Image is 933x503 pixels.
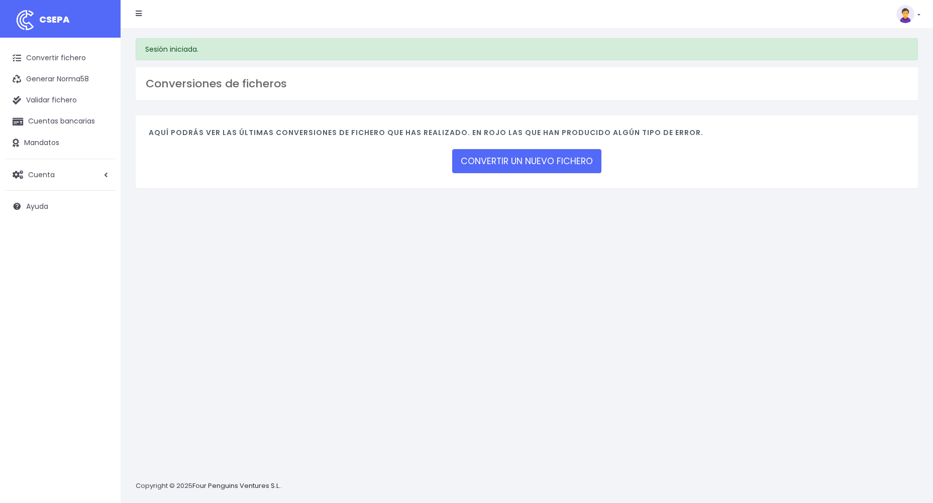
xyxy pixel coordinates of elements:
[146,77,908,90] h3: Conversiones de ficheros
[5,196,116,217] a: Ayuda
[136,38,918,60] div: Sesión iniciada.
[26,201,48,211] span: Ayuda
[5,164,116,185] a: Cuenta
[5,111,116,132] a: Cuentas bancarias
[5,90,116,111] a: Validar fichero
[5,133,116,154] a: Mandatos
[13,8,38,33] img: logo
[896,5,914,23] img: profile
[28,169,55,179] span: Cuenta
[39,13,70,26] span: CSEPA
[5,48,116,69] a: Convertir fichero
[136,481,282,491] p: Copyright © 2025 .
[5,69,116,90] a: Generar Norma58
[149,129,905,142] h4: Aquí podrás ver las últimas conversiones de fichero que has realizado. En rojo las que han produc...
[192,481,280,490] a: Four Penguins Ventures S.L.
[452,149,601,173] a: CONVERTIR UN NUEVO FICHERO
